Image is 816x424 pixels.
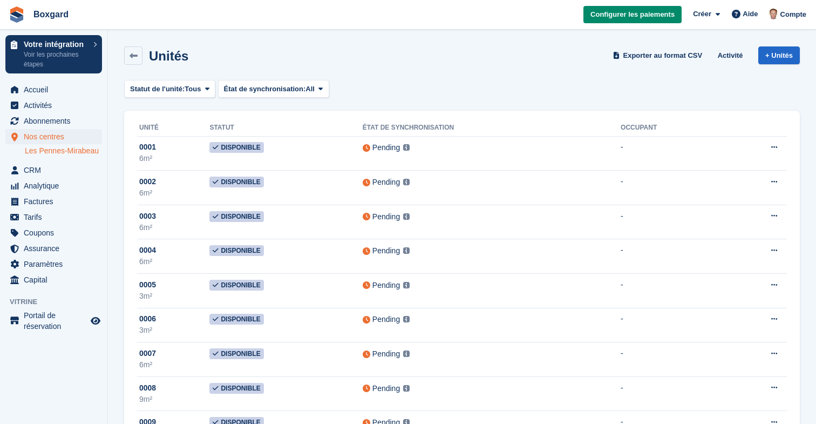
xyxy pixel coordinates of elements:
a: Boxgard [29,5,73,23]
div: Pending [372,211,400,223]
div: Pending [372,245,400,257]
td: - [621,171,723,205]
span: Disponible [209,280,263,291]
p: Votre intégration [24,41,88,48]
a: Configurer les paiements [583,6,682,24]
div: 9m² [139,394,209,405]
span: Tarifs [24,210,89,225]
div: Pending [372,314,400,325]
span: CRM [24,163,89,178]
span: Statut de l'unité: [130,84,185,95]
div: Pending [372,383,400,394]
span: Disponible [209,348,263,359]
span: 0008 [139,382,156,394]
td: - [621,136,723,171]
span: Capital [24,272,89,287]
td: - [621,308,723,342]
div: Pending [372,280,400,291]
th: Unité [137,119,209,137]
td: - [621,376,723,411]
a: menu [5,310,102,332]
span: 0004 [139,245,156,256]
td: - [621,205,723,239]
span: Aide [743,9,758,19]
a: Exporter au format CSV [610,46,706,64]
span: Disponible [209,211,263,222]
a: Les Pennes-Mirabeau [25,146,102,156]
div: 3m² [139,325,209,336]
span: Disponible [209,383,263,394]
div: 6m² [139,153,209,164]
th: Statut [209,119,362,137]
button: État de synchronisation: All [218,80,329,98]
span: Disponible [209,314,263,325]
a: menu [5,113,102,129]
a: menu [5,194,102,209]
span: Accueil [24,82,89,97]
span: All [305,84,315,95]
span: Analytique [24,178,89,193]
img: icon-info-grey-7440780725fd019a000dd9b08b2336e03edf1995a4989e88bcd33f0948082b44.svg [403,316,410,322]
img: stora-icon-8386f47178a22dfd0bd8f6a31ec36ba5ce8667c1dd55bd0f319d3a0aa187defe.svg [9,6,25,23]
img: icon-info-grey-7440780725fd019a000dd9b08b2336e03edf1995a4989e88bcd33f0948082b44.svg [403,179,410,185]
span: Factures [24,194,89,209]
td: - [621,274,723,308]
img: icon-info-grey-7440780725fd019a000dd9b08b2336e03edf1995a4989e88bcd33f0948082b44.svg [403,247,410,254]
th: État de synchronisation [363,119,621,137]
th: Occupant [621,119,723,137]
span: Vitrine [10,297,107,307]
span: 0003 [139,211,156,222]
div: 6m² [139,359,209,371]
span: Tous [185,84,201,95]
span: Disponible [209,245,263,256]
span: 0002 [139,176,156,187]
img: icon-info-grey-7440780725fd019a000dd9b08b2336e03edf1995a4989e88bcd33f0948082b44.svg [403,351,410,357]
a: Activité [713,46,747,64]
button: Statut de l'unité: Tous [124,80,215,98]
div: Pending [372,348,400,360]
span: Exporter au format CSV [623,50,703,61]
img: icon-info-grey-7440780725fd019a000dd9b08b2336e03edf1995a4989e88bcd33f0948082b44.svg [403,213,410,220]
a: menu [5,241,102,256]
img: icon-info-grey-7440780725fd019a000dd9b08b2336e03edf1995a4989e88bcd33f0948082b44.svg [403,385,410,392]
a: menu [5,178,102,193]
a: menu [5,272,102,287]
a: menu [5,129,102,144]
a: menu [5,98,102,113]
div: 3m² [139,291,209,302]
span: Abonnements [24,113,89,129]
div: 6m² [139,256,209,267]
a: Votre intégration Voir les prochaines étapes [5,35,102,73]
div: 6m² [139,187,209,199]
td: - [621,239,723,274]
div: Pending [372,142,400,153]
span: Disponible [209,142,263,153]
a: menu [5,257,102,272]
p: Voir les prochaines étapes [24,50,88,69]
span: Disponible [209,177,263,187]
span: Portail de réservation [24,310,89,332]
a: Boutique d'aperçu [89,314,102,327]
a: menu [5,210,102,225]
span: Créer [693,9,711,19]
span: Activités [24,98,89,113]
a: menu [5,225,102,240]
td: - [621,342,723,377]
span: Coupons [24,225,89,240]
span: 0005 [139,279,156,291]
span: 0001 [139,142,156,153]
span: 0006 [139,313,156,325]
a: menu [5,82,102,97]
span: Nos centres [24,129,89,144]
span: 0007 [139,348,156,359]
span: Configurer les paiements [590,9,675,20]
h2: Unités [149,49,188,63]
a: + Unités [758,46,800,64]
span: Paramètres [24,257,89,272]
span: État de synchronisation: [224,84,306,95]
a: menu [5,163,102,178]
img: Alban Mackay [768,9,779,19]
img: icon-info-grey-7440780725fd019a000dd9b08b2336e03edf1995a4989e88bcd33f0948082b44.svg [403,282,410,288]
div: 6m² [139,222,209,233]
span: Assurance [24,241,89,256]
